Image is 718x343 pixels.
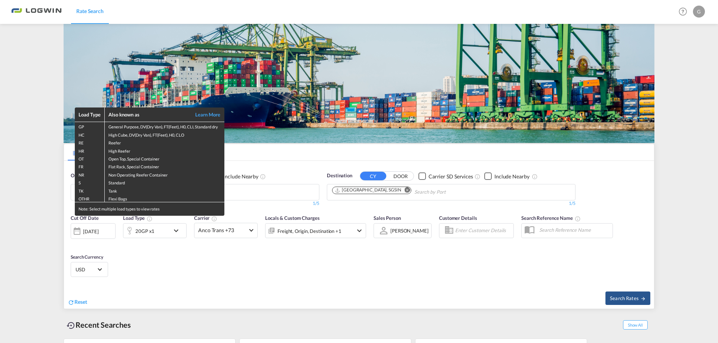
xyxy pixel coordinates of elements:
div: Note: Select multiple load types to view rates [75,202,224,215]
td: OTHR [75,194,105,202]
td: Reefer [105,138,224,146]
td: FR [75,162,105,170]
td: GP [75,122,105,130]
div: Also known as [108,111,187,118]
td: OT [75,154,105,162]
td: HC [75,130,105,138]
td: Open Top, Special Container [105,154,224,162]
td: TK [75,186,105,194]
td: HR [75,146,105,154]
th: Load Type [75,107,105,122]
td: Standard [105,178,224,186]
td: High Reefer [105,146,224,154]
td: NR [75,170,105,178]
td: General Purpose, DV(Dry Van), FT(Feet), H0, CLI, Standard dry [105,122,224,130]
td: Flat Rack, Special Container [105,162,224,170]
td: RE [75,138,105,146]
td: Non Operating Reefer Container [105,170,224,178]
td: Flexi Bags [105,194,224,202]
td: S [75,178,105,186]
td: High Cube, DV(Dry Van), FT(Feet), H0, CLO [105,130,224,138]
a: Learn More [187,111,221,118]
td: Tank [105,186,224,194]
